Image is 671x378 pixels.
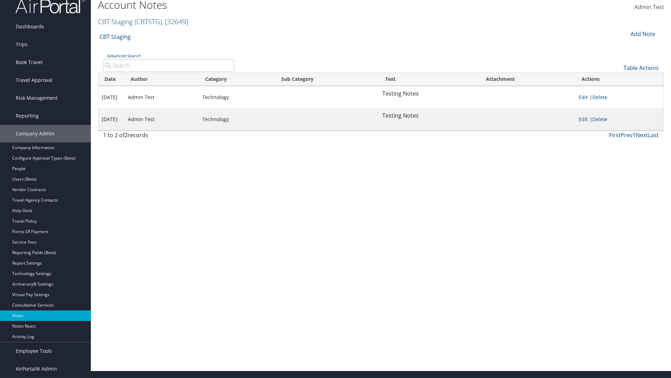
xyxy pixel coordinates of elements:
span: 2 [124,131,128,139]
a: Advanced Search [107,53,140,59]
td: Admin Test [124,86,199,108]
td: Technology [199,108,275,131]
th: Text: activate to sort column ascending [379,72,479,86]
span: Admin Test [634,3,664,11]
td: Admin Test [124,108,199,131]
a: CBT Staging [100,30,131,44]
th: Sub Category: activate to sort column ascending [275,72,379,86]
th: Category: activate to sort column ascending [199,72,275,86]
span: , [ 32649 ] [162,17,188,26]
a: First [609,131,621,139]
td: [DATE] [98,86,124,108]
span: Book Travel [16,54,43,71]
span: Trips [16,36,28,53]
th: Actions [575,72,664,86]
p: Testing Notes [382,111,476,120]
a: Prev [621,131,633,139]
a: CBT Staging [98,17,188,26]
td: [DATE] [98,108,124,131]
span: Travel Approval [16,71,52,89]
a: Delete [592,116,607,122]
td: | [575,108,664,131]
div: Add Note [626,30,659,38]
span: ( CBTSTG ) [135,17,162,26]
span: Dashboards [16,18,44,35]
a: Table Actions [623,64,659,72]
a: Edit [579,94,588,100]
a: 1 [633,131,636,139]
span: AirPortal® Admin [16,360,57,378]
th: Author [124,72,199,86]
p: Testing Notes [382,89,476,98]
a: Edit [579,116,588,122]
span: Company Admin [16,125,55,142]
th: Attachment: activate to sort column ascending [479,72,575,86]
td: Technology [199,86,275,108]
input: Advanced Search [103,59,234,72]
a: Next [636,131,648,139]
div: 1 to 2 of records [103,131,234,143]
a: Delete [592,94,607,100]
td: | [575,86,664,108]
a: Last [648,131,659,139]
span: Risk Management [16,89,58,107]
span: Reporting [16,107,39,125]
th: Date: activate to sort column ascending [98,72,124,86]
span: Employee Tools [16,342,52,360]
